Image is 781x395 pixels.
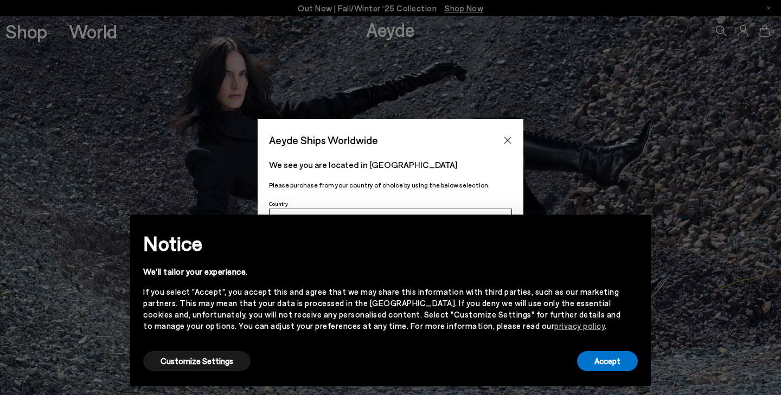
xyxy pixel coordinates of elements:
[269,158,512,171] p: We see you are located in [GEOGRAPHIC_DATA]
[269,131,378,150] span: Aeyde Ships Worldwide
[500,132,516,148] button: Close
[554,321,605,331] a: privacy policy
[143,351,251,371] button: Customize Settings
[269,200,288,207] span: Country
[577,351,638,371] button: Accept
[620,218,646,244] button: Close this notice
[143,266,620,277] div: We'll tailor your experience.
[269,180,512,190] p: Please purchase from your country of choice by using the below selection:
[143,286,620,332] div: If you select "Accept", you accept this and agree that we may share this information with third p...
[630,223,637,238] span: ×
[143,229,620,257] h2: Notice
